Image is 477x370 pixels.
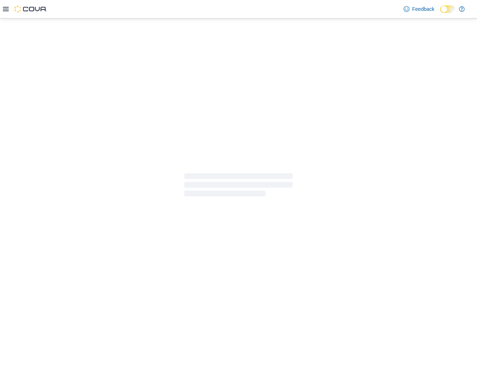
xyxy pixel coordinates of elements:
a: Feedback [401,2,437,16]
input: Dark Mode [440,5,455,13]
img: Cova [14,5,47,13]
span: Feedback [412,5,434,13]
span: Loading [184,175,293,198]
